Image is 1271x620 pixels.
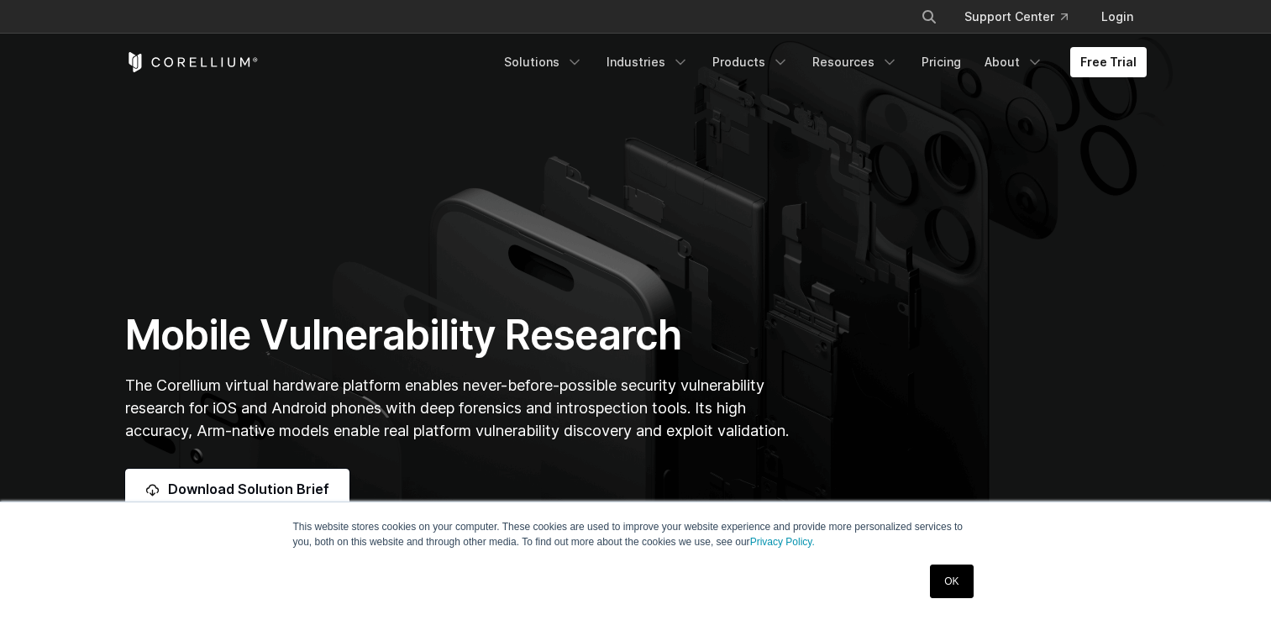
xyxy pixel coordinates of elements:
[951,2,1081,32] a: Support Center
[930,565,973,598] a: OK
[901,2,1147,32] div: Navigation Menu
[750,536,815,548] a: Privacy Policy.
[125,469,349,509] a: Download Solution Brief
[494,47,1147,77] div: Navigation Menu
[596,47,699,77] a: Industries
[293,519,979,549] p: This website stores cookies on your computer. These cookies are used to improve your website expe...
[125,52,259,72] a: Corellium Home
[168,479,329,499] span: Download Solution Brief
[702,47,799,77] a: Products
[802,47,908,77] a: Resources
[1088,2,1147,32] a: Login
[1070,47,1147,77] a: Free Trial
[125,310,795,360] h1: Mobile Vulnerability Research
[974,47,1053,77] a: About
[125,376,789,439] span: The Corellium virtual hardware platform enables never-before-possible security vulnerability rese...
[494,47,593,77] a: Solutions
[911,47,971,77] a: Pricing
[914,2,944,32] button: Search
